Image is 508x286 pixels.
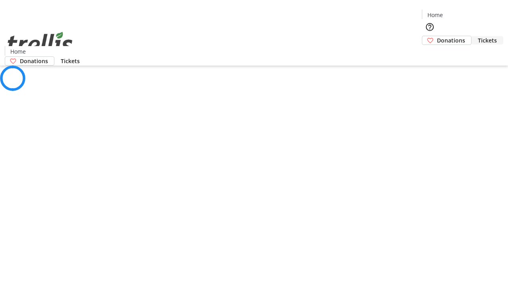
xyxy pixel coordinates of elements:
span: Tickets [61,57,80,65]
span: Donations [437,36,465,44]
button: Help [422,19,438,35]
span: Donations [20,57,48,65]
a: Donations [422,36,471,45]
button: Cart [422,45,438,61]
span: Home [10,47,26,56]
a: Tickets [471,36,503,44]
a: Donations [5,56,54,66]
img: Orient E2E Organization qXEusMBIYX's Logo [5,23,75,63]
span: Home [427,11,443,19]
a: Tickets [54,57,86,65]
span: Tickets [478,36,497,44]
a: Home [5,47,31,56]
a: Home [422,11,448,19]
